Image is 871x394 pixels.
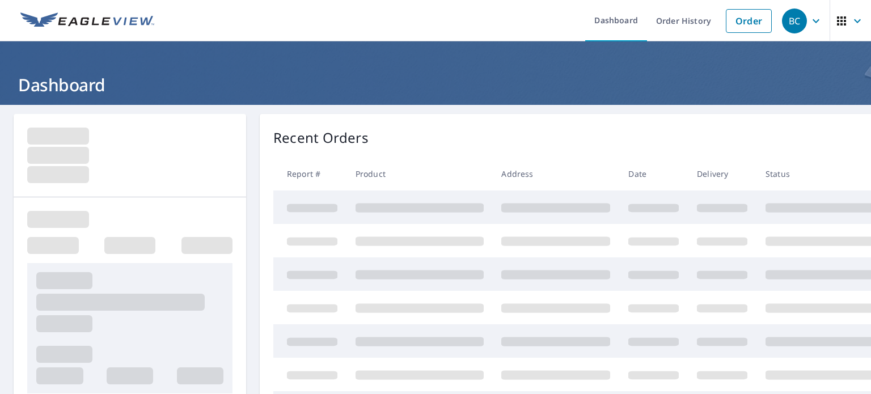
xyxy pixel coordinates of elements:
[273,128,369,148] p: Recent Orders
[726,9,772,33] a: Order
[346,157,493,190] th: Product
[782,9,807,33] div: BC
[14,73,857,96] h1: Dashboard
[273,157,346,190] th: Report #
[20,12,154,29] img: EV Logo
[492,157,619,190] th: Address
[688,157,756,190] th: Delivery
[619,157,688,190] th: Date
